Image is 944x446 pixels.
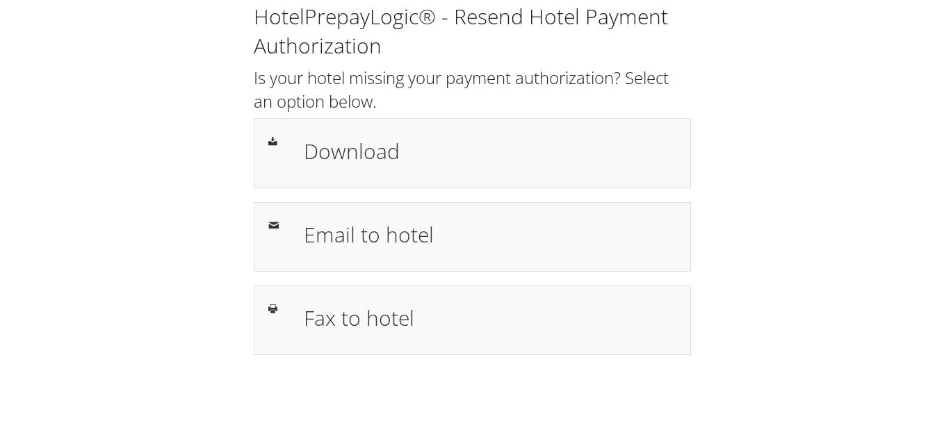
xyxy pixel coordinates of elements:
a: Email to hotel [254,202,691,272]
h2: Is your hotel missing your payment authorization? Select an option below. [254,66,691,113]
h1: Email to hotel [304,219,676,250]
a: Download [254,118,691,188]
h1: Fax to hotel [304,302,676,333]
h1: Download [304,135,676,167]
a: Fax to hotel [254,286,691,355]
h1: HotelPrepayLogic® - Resend Hotel Payment Authorization [254,2,691,60]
